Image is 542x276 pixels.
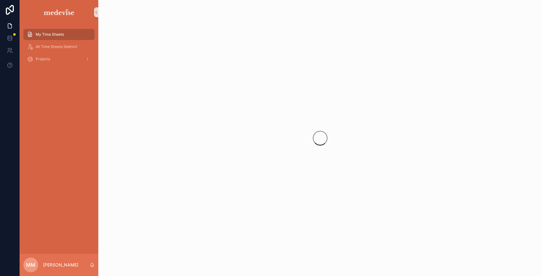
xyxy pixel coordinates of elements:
[23,29,95,40] a: My Time Sheets
[36,57,50,62] span: Projects
[36,44,77,49] span: All Time Sheets (Admin)
[23,54,95,65] a: Projects
[43,262,78,268] p: [PERSON_NAME]
[23,41,95,52] a: All Time Sheets (Admin)
[36,32,64,37] span: My Time Sheets
[26,261,35,269] span: MM
[43,7,76,17] img: App logo
[20,25,98,73] div: scrollable content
